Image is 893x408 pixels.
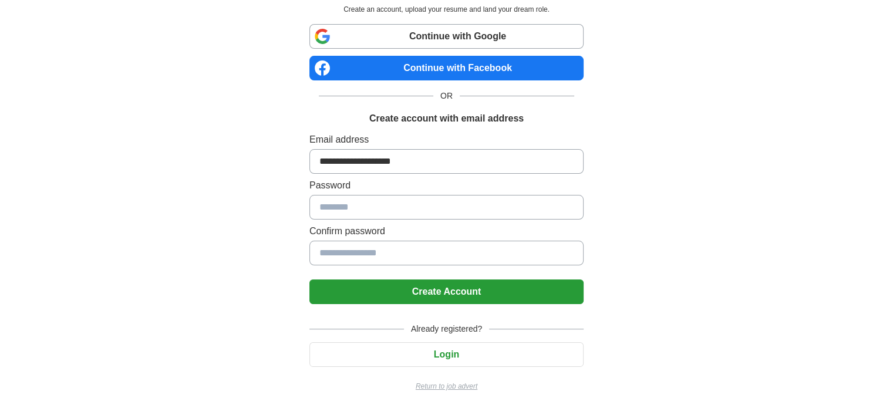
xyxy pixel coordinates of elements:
label: Email address [309,133,584,147]
p: Create an account, upload your resume and land your dream role. [312,4,581,15]
label: Confirm password [309,224,584,238]
label: Password [309,178,584,193]
a: Return to job advert [309,381,584,392]
span: OR [433,90,460,102]
button: Login [309,342,584,367]
a: Continue with Google [309,24,584,49]
a: Login [309,349,584,359]
button: Create Account [309,279,584,304]
h1: Create account with email address [369,112,524,126]
span: Already registered? [404,323,489,335]
a: Continue with Facebook [309,56,584,80]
